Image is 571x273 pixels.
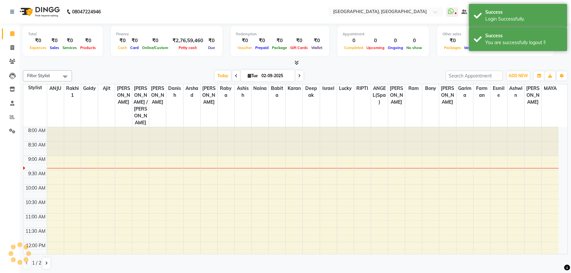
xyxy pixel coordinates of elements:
[24,213,47,220] div: 11:00 AM
[28,31,98,37] div: Total
[446,71,503,81] input: Search Appointment
[491,84,507,99] span: Esmile
[386,37,405,44] div: 0
[254,45,270,50] span: Prepaid
[116,31,217,37] div: Finance
[184,84,200,99] span: Arshad
[405,84,422,93] span: Ram
[177,45,199,50] span: Petty cash
[28,45,48,50] span: Expenses
[206,45,217,50] span: Due
[48,45,61,50] span: Sales
[303,84,319,99] span: deepak
[337,84,354,93] span: Lucky
[149,84,166,106] span: [PERSON_NAME]
[115,84,132,106] span: [PERSON_NAME]
[485,16,562,23] div: Login Successfully.
[456,84,473,99] span: Garima
[236,45,254,50] span: Voucher
[64,84,81,99] span: Rakhi 1
[343,37,365,44] div: 0
[24,199,47,206] div: 10:30 AM
[254,37,270,44] div: ₹0
[365,45,386,50] span: Upcoming
[23,84,47,91] div: Stylist
[525,84,541,106] span: [PERSON_NAME]
[310,37,324,44] div: ₹0
[310,45,324,50] span: Wallet
[215,71,231,81] span: Today
[439,84,456,106] span: [PERSON_NAME]
[81,84,98,93] span: Goldy
[79,45,98,50] span: Products
[463,45,489,50] span: Memberships
[47,84,64,93] span: ANJU
[507,71,529,80] button: ADD NEW
[422,84,439,93] span: Bony
[485,32,562,39] div: Success
[27,127,47,134] div: 8:00 AM
[132,84,149,127] span: [PERSON_NAME] / [PERSON_NAME]
[320,84,337,93] span: israel
[289,37,310,44] div: ₹0
[386,45,405,50] span: Ongoing
[166,84,183,99] span: Danish
[27,170,47,177] div: 9:30 AM
[235,84,251,99] span: Ashish
[473,84,490,99] span: Farman
[140,45,170,50] span: Online/Custom
[508,84,524,99] span: Ashwin
[201,84,217,106] span: [PERSON_NAME]
[259,71,292,81] input: 2025-09-02
[61,37,79,44] div: ₹0
[405,45,424,50] span: No show
[236,31,324,37] div: Redemption
[388,84,405,106] span: [PERSON_NAME]
[442,45,463,50] span: Packages
[27,73,50,78] span: Filter Stylist
[170,37,206,44] div: ₹2,76,59,460
[371,84,388,106] span: ANGEL(Spa)
[129,45,140,50] span: Card
[27,156,47,163] div: 9:00 AM
[140,37,170,44] div: ₹0
[252,84,268,93] span: Naina
[270,45,289,50] span: Package
[442,37,463,44] div: ₹0
[206,37,217,44] div: ₹0
[485,9,562,16] div: Success
[246,73,259,78] span: Tue
[270,37,289,44] div: ₹0
[485,39,562,46] div: You are successfully logout !!
[79,37,98,44] div: ₹0
[72,3,101,21] b: 08047224946
[61,45,79,50] span: Services
[405,37,424,44] div: 0
[116,45,129,50] span: Cash
[17,3,62,21] img: logo
[542,84,559,93] span: MAYA
[286,84,302,93] span: Karan
[98,84,115,93] span: Ajit
[442,31,548,37] div: Other sales
[343,45,365,50] span: Completed
[236,37,254,44] div: ₹0
[269,84,285,99] span: Babita
[218,84,234,99] span: Rabya
[509,73,528,78] span: ADD NEW
[25,242,47,249] div: 12:00 PM
[354,84,371,93] span: RIPTI
[24,228,47,235] div: 11:30 AM
[463,37,489,44] div: ₹0
[365,37,386,44] div: 0
[129,37,140,44] div: ₹0
[28,37,48,44] div: ₹0
[343,31,424,37] div: Appointment
[27,142,47,148] div: 8:30 AM
[32,260,41,266] span: 1 / 2
[24,185,47,192] div: 10:00 AM
[116,37,129,44] div: ₹0
[48,37,61,44] div: ₹0
[289,45,310,50] span: Gift Cards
